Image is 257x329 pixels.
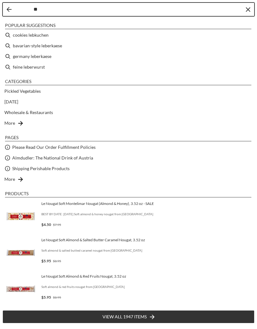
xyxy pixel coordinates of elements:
[5,273,252,305] a: Le Nougat Soft Almond & Red Fruits NougatLe Nougat Soft Almond & Red Fruits Nougat, 3.52 ozSoft a...
[5,191,251,197] li: Products
[5,237,36,268] img: Le Nougat Almond & Salted Butter Caramel
[53,223,61,227] span: $7.95
[4,109,53,116] a: Wholesale & Restaurants
[3,97,254,107] li: [DATE]
[7,7,12,12] button: Back
[245,6,251,13] button: Clear
[53,295,61,299] span: $8.95
[41,212,252,216] span: BEST BY DATE: [DATE] Soft almond & honey nougat from [GEOGRAPHIC_DATA]
[3,174,254,185] li: More
[3,118,254,128] li: More
[3,30,254,40] li: cookies lebkuchen
[3,40,254,51] li: bavarian-style leberkaese
[3,153,254,163] li: Almdudler: The National Drink of Austria
[12,144,96,151] a: Please Read Our Order Fulfillment Policies
[5,201,252,232] a: Le Nougat Soft MontelimarLe Nougat Soft Montelimar Nougat (Almond & Honey), 3.52 oz - SALEBEST BY...
[41,295,51,300] span: $5.95
[3,86,254,97] li: Pickled Vegetables
[3,107,254,118] li: Wholesale & Restaurants
[41,201,252,206] span: Le Nougat Soft Montelimar Nougat (Almond & Honey), 3.52 oz - SALE
[3,271,254,307] li: Le Nougat Soft Almond & Red Fruits Nougat, 3.52 oz
[3,62,254,72] li: feine leberwurst
[5,273,36,305] img: Le Nougat Soft Almond & Red Fruits Nougat
[41,222,51,227] span: $4.50
[5,237,252,268] a: Le Nougat Almond & Salted Butter CaramelLe Nougat Soft Almond & Salted Butter Caramel Nougat, 3.5...
[102,313,147,320] span: View all 1947 items
[3,234,254,271] li: Le Nougat Soft Almond & Salted Butter Caramel Nougat, 3.52 oz
[4,98,18,105] a: [DATE]
[41,248,252,253] span: Soft almond & salted butted caramel nougat from [GEOGRAPHIC_DATA]
[12,154,93,161] a: Almdudler: The National Drink of Austria
[41,258,51,263] span: $5.95
[5,135,251,141] li: Pages
[5,79,251,85] li: Categories
[5,23,251,29] li: Popular suggestions
[3,310,254,323] li: View all 1947 items
[53,259,61,263] span: $8.95
[3,198,254,234] li: Le Nougat Soft Montelimar Nougat (Almond & Honey), 3.52 oz - SALE
[41,274,252,279] span: Le Nougat Soft Almond & Red Fruits Nougat, 3.52 oz
[4,87,41,95] a: Pickled Vegetables
[41,285,252,289] span: Soft almond & red fruits nougat from [GEOGRAPHIC_DATA]
[3,163,254,174] li: Shipping Perishable Products
[3,142,254,153] li: Please Read Our Order Fulfillment Policies
[5,201,36,232] img: Le Nougat Soft Montelimar
[12,165,70,172] a: Shipping Perishable Products
[3,51,254,62] li: germany leberkaese
[41,238,252,243] span: Le Nougat Soft Almond & Salted Butter Caramel Nougat, 3.52 oz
